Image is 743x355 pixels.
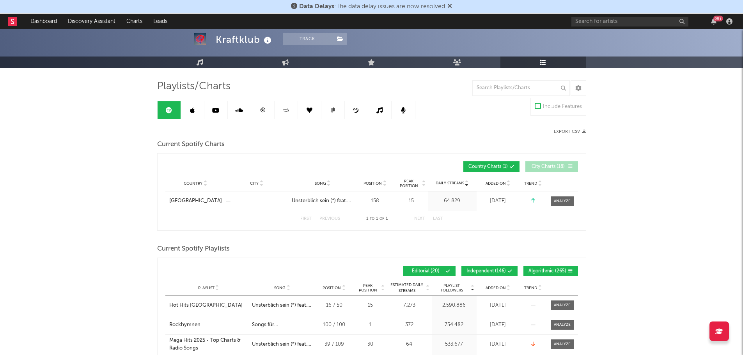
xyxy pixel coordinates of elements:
div: 15 [397,197,426,205]
input: Search Playlists/Charts [472,80,570,96]
button: Editorial(20) [403,266,456,276]
span: Song [274,286,285,290]
span: Playlists/Charts [157,82,231,91]
span: Trend [524,286,537,290]
div: 30 [356,341,385,348]
button: Previous [319,217,340,221]
span: City [250,181,259,186]
span: Country Charts ( 1 ) [468,164,508,169]
span: Country [184,181,202,186]
div: 2.590.886 [434,302,475,309]
span: Peak Position [356,283,380,293]
span: Algorithmic ( 265 ) [528,269,566,274]
span: Dismiss [447,4,452,10]
div: 100 / 100 [317,321,352,329]
div: Hot Hits [GEOGRAPHIC_DATA] [169,302,243,309]
button: First [300,217,312,221]
div: 64 [389,341,430,348]
div: 1 [356,321,385,329]
span: Estimated Daily Streams [389,282,425,294]
input: Search for artists [571,17,688,26]
div: 16 / 50 [317,302,352,309]
button: Track [283,33,332,45]
div: Rockhymnen [169,321,200,329]
div: [DATE] [479,302,518,309]
span: to [370,217,374,221]
button: Algorithmic(265) [523,266,578,276]
a: [GEOGRAPHIC_DATA] [169,197,222,205]
button: 99+ [711,18,716,25]
a: Discovery Assistant [62,14,121,29]
span: Added On [486,181,506,186]
a: Unsterblich sein (*) feat. Domiziana [292,197,354,205]
button: Export CSV [554,129,586,134]
div: 64.829 [430,197,475,205]
div: 1 1 1 [356,214,399,224]
a: Mega Hits 2025 - Top Charts & Radio Songs [169,337,248,352]
div: 39 / 109 [317,341,352,348]
span: Independent ( 146 ) [466,269,506,274]
button: City Charts(18) [525,161,578,172]
div: Include Features [543,102,582,111]
span: Current Spotify Playlists [157,244,230,254]
button: Last [433,217,443,221]
div: Unsterblich sein (*) feat. Domiziana [252,341,313,348]
div: [DATE] [479,341,518,348]
div: [DATE] [479,197,518,205]
div: 99 + [713,16,723,21]
span: Playlist Followers [434,283,470,293]
a: Rockhymnen [169,321,248,329]
a: Dashboard [25,14,62,29]
div: Unsterblich sein (*) feat. Domiziana [252,302,313,309]
span: Added On [486,286,506,290]
div: [DATE] [479,321,518,329]
a: Hot Hits [GEOGRAPHIC_DATA] [169,302,248,309]
a: Charts [121,14,148,29]
span: Position [364,181,382,186]
span: : The data delay issues are now resolved [299,4,445,10]
div: 7.273 [389,302,430,309]
div: 158 [358,197,393,205]
div: 15 [356,302,385,309]
span: City Charts ( 18 ) [530,164,566,169]
span: Playlist [198,286,215,290]
span: Editorial ( 20 ) [408,269,444,274]
span: of [379,217,384,221]
span: Peak Position [397,179,421,188]
a: Leads [148,14,173,29]
span: Song [315,181,326,186]
span: Trend [524,181,537,186]
div: 533.677 [434,341,475,348]
button: Next [414,217,425,221]
span: Position [323,286,341,290]
div: Kraftklub [216,33,273,46]
span: Data Delays [299,4,334,10]
span: Daily Streams [436,180,464,186]
div: 754.482 [434,321,475,329]
div: 372 [389,321,430,329]
button: Country Charts(1) [463,161,520,172]
div: Songs für [PERSON_NAME] [252,321,313,329]
span: Current Spotify Charts [157,140,225,149]
button: Independent(146) [461,266,518,276]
